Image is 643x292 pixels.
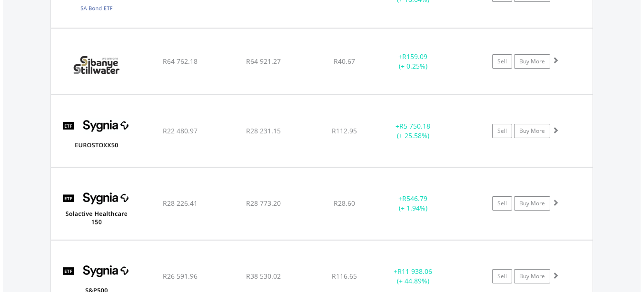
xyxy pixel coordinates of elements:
a: Sell [492,269,512,283]
div: + (+ 44.89%) [377,267,449,286]
img: EQU.ZA.SSW.png [56,40,138,92]
a: Buy More [514,54,550,69]
a: Buy More [514,196,550,211]
span: R28 231.15 [246,126,281,135]
img: EQU.ZA.SYGEU.png [56,107,138,164]
span: R159.09 [402,52,427,61]
span: R26 591.96 [163,272,198,281]
span: R22 480.97 [163,126,198,135]
span: R64 921.27 [246,57,281,66]
span: R116.65 [332,272,357,281]
div: + (+ 25.58%) [377,121,449,141]
a: Buy More [514,269,550,283]
img: EQU.ZA.SYGH.png [56,180,138,237]
div: + (+ 1.94%) [377,194,449,213]
span: R5 750.18 [399,121,430,131]
span: R11 938.06 [397,267,432,276]
a: Sell [492,196,512,211]
span: R64 762.18 [163,57,198,66]
span: R112.95 [332,126,357,135]
span: R40.67 [334,57,355,66]
span: R38 530.02 [246,272,281,281]
span: R28.60 [334,199,355,208]
a: Buy More [514,124,550,138]
span: R546.79 [402,194,427,203]
span: R28 773.20 [246,199,281,208]
div: + (+ 0.25%) [377,52,449,71]
a: Sell [492,54,512,69]
a: Sell [492,124,512,138]
span: R28 226.41 [163,199,198,208]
